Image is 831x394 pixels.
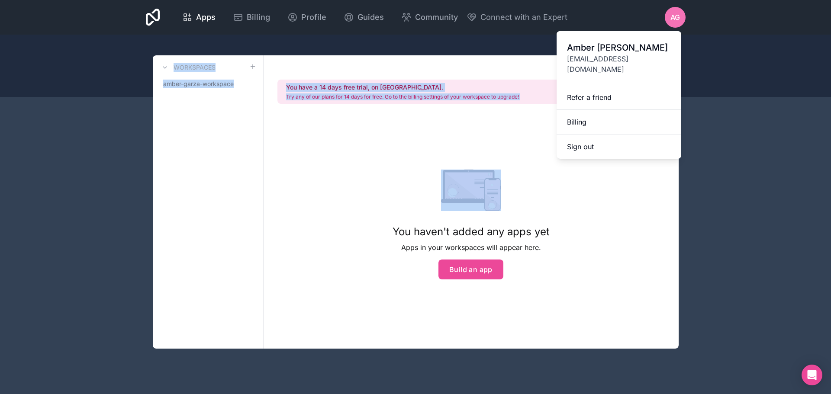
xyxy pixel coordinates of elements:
[280,8,333,27] a: Profile
[358,11,384,23] span: Guides
[160,76,256,92] a: amber-garza-workspace
[557,85,681,110] a: Refer a friend
[160,62,216,73] a: Workspaces
[174,63,216,72] h3: Workspaces
[393,225,550,239] h1: You haven't added any apps yet
[802,365,822,385] div: Open Intercom Messenger
[337,8,391,27] a: Guides
[567,42,671,54] span: Amber [PERSON_NAME]
[163,80,234,88] span: amber-garza-workspace
[175,8,222,27] a: Apps
[415,11,458,23] span: Community
[557,110,681,135] a: Billing
[438,259,503,279] button: Build an app
[467,11,567,23] button: Connect with an Expert
[567,54,671,74] span: [EMAIL_ADDRESS][DOMAIN_NAME]
[247,11,270,23] span: Billing
[557,135,681,159] button: Sign out
[670,12,680,22] span: AG
[286,93,519,100] p: Try any of our plans for 14 days for free. Go to the billing settings of your workspace to upgrade!
[393,242,550,253] p: Apps in your workspaces will appear here.
[480,11,567,23] span: Connect with an Expert
[301,11,326,23] span: Profile
[441,170,501,211] img: empty state
[286,83,519,92] h2: You have a 14 days free trial, on [GEOGRAPHIC_DATA].
[394,8,465,27] a: Community
[196,11,216,23] span: Apps
[226,8,277,27] a: Billing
